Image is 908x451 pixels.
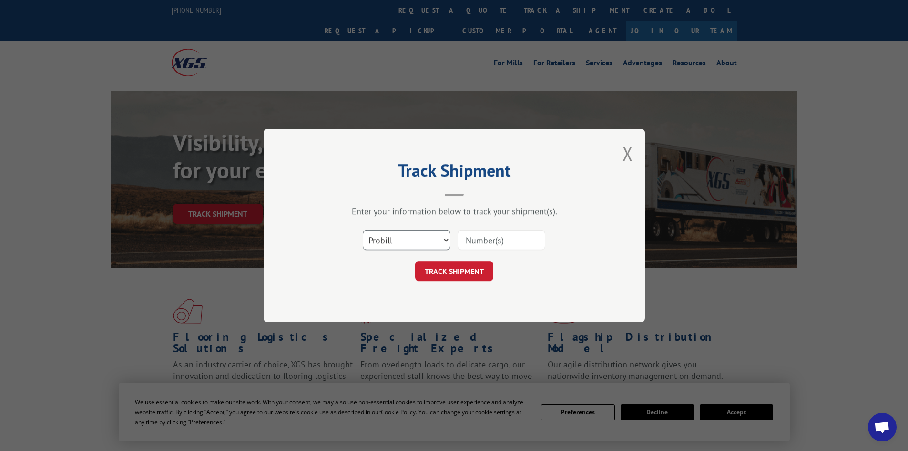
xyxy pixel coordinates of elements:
div: Enter your information below to track your shipment(s). [311,206,597,217]
button: TRACK SHIPMENT [415,261,493,281]
button: Close modal [622,141,633,166]
h2: Track Shipment [311,164,597,182]
input: Number(s) [458,230,545,250]
div: Open chat [868,413,897,441]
